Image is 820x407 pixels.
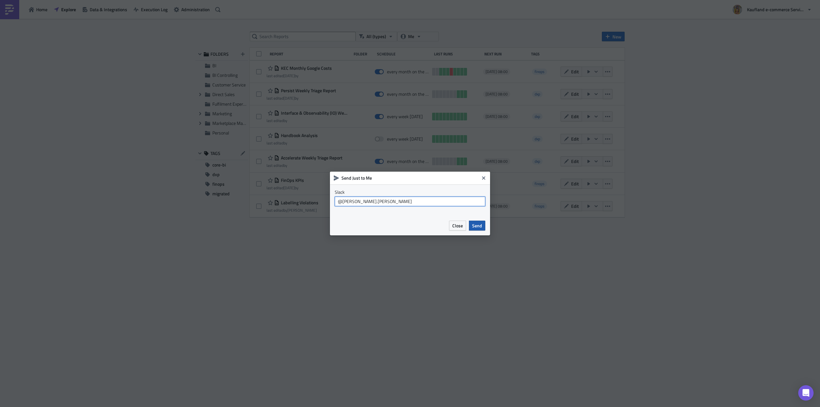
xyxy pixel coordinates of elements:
span: Close [452,222,463,229]
button: Close [479,173,488,183]
span: Send [472,222,482,229]
label: Slack [335,189,485,195]
h6: Send Just to Me [341,175,479,181]
button: Close [449,221,466,231]
div: Open Intercom Messenger [798,385,814,401]
button: Send [469,221,485,231]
